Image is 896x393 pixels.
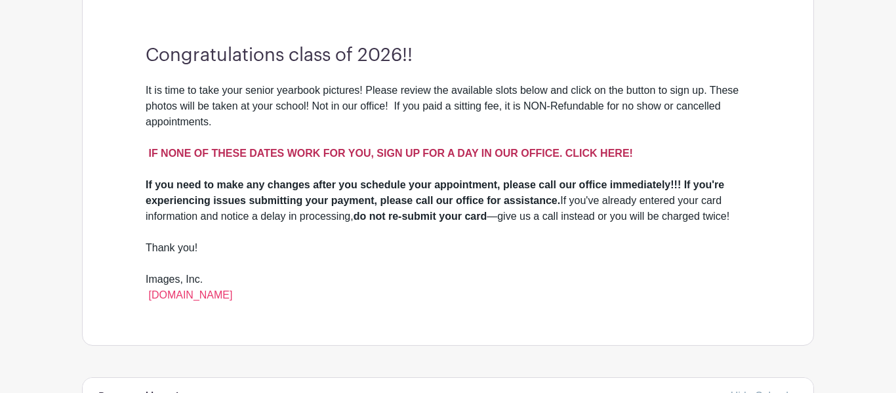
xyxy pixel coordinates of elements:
[146,45,750,67] h3: Congratulations class of 2026!!
[146,83,750,177] div: It is time to take your senior yearbook pictures! Please review the available slots below and cli...
[146,240,750,272] div: Thank you!
[148,148,632,159] a: IF NONE OF THESE DATES WORK FOR YOU, SIGN UP FOR A DAY IN OUR OFFICE. CLICK HERE!
[146,177,750,240] div: If you've already entered your card information and notice a delay in processing, —give us a call...
[146,179,724,206] strong: If you need to make any changes after you schedule your appointment, please call our office immed...
[354,211,487,222] strong: do not re-submit your card
[146,272,750,303] div: Images, Inc.
[148,289,232,300] a: [DOMAIN_NAME]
